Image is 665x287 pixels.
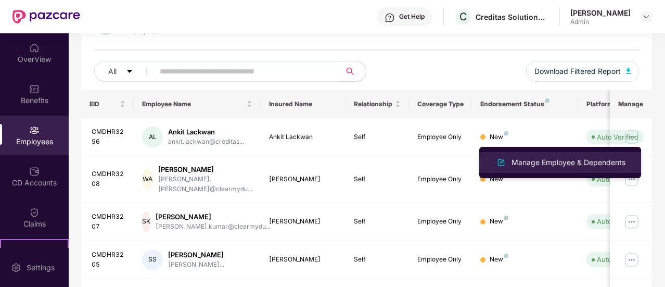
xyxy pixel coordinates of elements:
[142,249,163,270] div: SS
[269,255,337,265] div: [PERSON_NAME]
[459,10,467,23] span: C
[417,132,464,142] div: Employee Only
[89,100,118,108] span: EID
[158,165,252,174] div: [PERSON_NAME]
[597,132,638,142] div: Auto Verified
[504,216,508,220] img: svg+xml;base64,PHN2ZyB4bWxucz0iaHR0cDovL3d3dy53My5vcmcvMjAwMC9zdmciIHdpZHRoPSI4IiBoZWlnaHQ9IjgiIH...
[92,169,126,189] div: CMDHR3208
[354,132,401,142] div: Self
[354,174,401,184] div: Self
[417,217,464,227] div: Employee Only
[417,174,464,184] div: Employee Only
[168,260,224,270] div: [PERSON_NAME]...
[81,90,134,118] th: EID
[29,166,40,177] img: svg+xml;base64,PHN2ZyBpZD0iQ0RfQWNjb3VudHMiIGRhdGEtbmFtZT0iQ0QgQWNjb3VudHMiIHhtbG5zPSJodHRwOi8vd3...
[509,157,628,168] div: Manage Employee & Dependents
[108,66,117,77] span: All
[399,13,425,21] div: Get Help
[610,90,652,118] th: Manage
[269,217,337,227] div: [PERSON_NAME]
[92,127,126,147] div: CMDHR3256
[623,252,640,268] img: manageButton
[597,216,638,227] div: Auto Verified
[623,214,640,230] img: manageButton
[142,127,163,147] div: AL
[168,137,244,147] div: ankit.lackwan@creditas...
[346,90,409,118] th: Relationship
[490,132,508,142] div: New
[626,68,631,74] img: svg+xml;base64,PHN2ZyB4bWxucz0iaHR0cDovL3d3dy53My5vcmcvMjAwMC9zdmciIHhtbG5zOnhsaW5rPSJodHRwOi8vd3...
[642,13,650,21] img: svg+xml;base64,PHN2ZyBpZD0iRHJvcGRvd24tMzJ4MzIiIHhtbG5zPSJodHRwOi8vd3d3LnczLm9yZy8yMDAwL3N2ZyIgd2...
[269,174,337,184] div: [PERSON_NAME]
[586,100,644,108] div: Platform Status
[29,207,40,218] img: svg+xml;base64,PHN2ZyBpZD0iQ2xhaW0iIHhtbG5zPSJodHRwOi8vd3d3LnczLm9yZy8yMDAwL3N2ZyIgd2lkdGg9IjIwIi...
[385,13,395,23] img: svg+xml;base64,PHN2ZyBpZD0iSGVscC0zMngzMiIgeG1sbnM9Imh0dHA6Ly93d3cudzMub3JnLzIwMDAvc3ZnIiB3aWR0aD...
[134,90,261,118] th: Employee Name
[142,169,153,190] div: WA
[142,211,150,232] div: SK
[29,84,40,94] img: svg+xml;base64,PHN2ZyBpZD0iQmVuZWZpdHMiIHhtbG5zPSJodHRwOi8vd3d3LnczLm9yZy8yMDAwL3N2ZyIgd2lkdGg9Ij...
[354,217,401,227] div: Self
[168,250,224,260] div: [PERSON_NAME]
[11,263,21,273] img: svg+xml;base64,PHN2ZyBpZD0iU2V0dGluZy0yMHgyMCIgeG1sbnM9Imh0dHA6Ly93d3cudzMub3JnLzIwMDAvc3ZnIiB3aW...
[156,222,271,232] div: [PERSON_NAME].kumar@clearmydu...
[29,125,40,135] img: svg+xml;base64,PHN2ZyBpZD0iRW1wbG95ZWVzIiB4bWxucz0iaHR0cDovL3d3dy53My5vcmcvMjAwMC9zdmciIHdpZHRoPS...
[545,98,549,103] img: svg+xml;base64,PHN2ZyB4bWxucz0iaHR0cDovL3d3dy53My5vcmcvMjAwMC9zdmciIHdpZHRoPSI4IiBoZWlnaHQ9IjgiIH...
[504,254,508,258] img: svg+xml;base64,PHN2ZyB4bWxucz0iaHR0cDovL3d3dy53My5vcmcvMjAwMC9zdmciIHdpZHRoPSI4IiBoZWlnaHQ9IjgiIH...
[354,255,401,265] div: Self
[261,90,346,118] th: Insured Name
[340,61,366,82] button: search
[570,8,631,18] div: [PERSON_NAME]
[92,250,126,270] div: CMDHR3205
[92,212,126,232] div: CMDHR3207
[340,67,361,76] span: search
[570,18,631,26] div: Admin
[12,10,80,23] img: New Pazcare Logo
[490,255,508,265] div: New
[409,90,472,118] th: Coverage Type
[490,217,508,227] div: New
[23,263,58,273] div: Settings
[142,100,245,108] span: Employee Name
[597,254,638,265] div: Auto Verified
[534,66,621,77] span: Download Filtered Report
[354,100,393,108] span: Relationship
[269,132,337,142] div: Ankit Lackwan
[480,100,569,108] div: Endorsement Status
[94,61,158,82] button: Allcaret-down
[623,129,640,145] img: manageButton
[504,131,508,135] img: svg+xml;base64,PHN2ZyB4bWxucz0iaHR0cDovL3d3dy53My5vcmcvMjAwMC9zdmciIHdpZHRoPSI4IiBoZWlnaHQ9IjgiIH...
[417,255,464,265] div: Employee Only
[126,68,133,76] span: caret-down
[476,12,548,22] div: Creditas Solutions Private Limited
[495,156,507,169] img: svg+xml;base64,PHN2ZyB4bWxucz0iaHR0cDovL3d3dy53My5vcmcvMjAwMC9zdmciIHhtbG5zOnhsaW5rPSJodHRwOi8vd3...
[29,43,40,53] img: svg+xml;base64,PHN2ZyBpZD0iSG9tZSIgeG1sbnM9Imh0dHA6Ly93d3cudzMub3JnLzIwMDAvc3ZnIiB3aWR0aD0iMjAiIG...
[168,127,244,137] div: Ankit Lackwan
[526,61,640,82] button: Download Filtered Report
[158,174,252,194] div: [PERSON_NAME].[PERSON_NAME]@clearmydu...
[156,212,271,222] div: [PERSON_NAME]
